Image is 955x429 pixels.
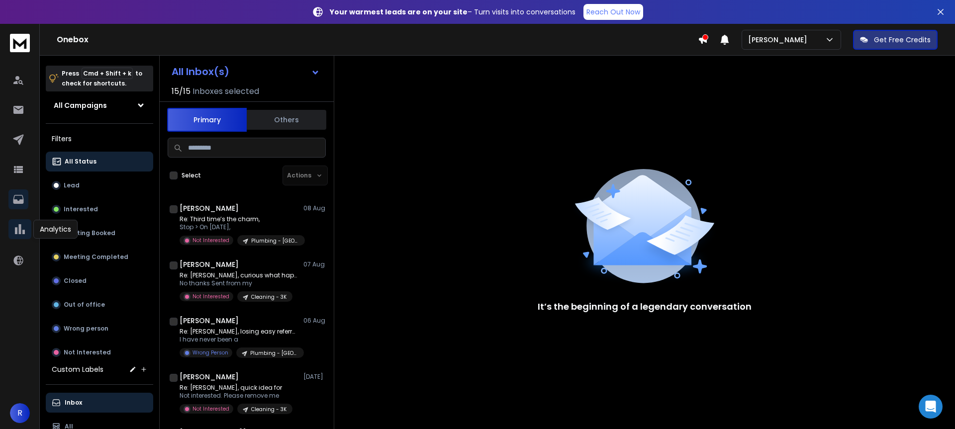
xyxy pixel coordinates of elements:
h3: Filters [46,132,153,146]
span: 15 / 15 [172,86,191,97]
button: Interested [46,199,153,219]
p: Not Interested [64,348,111,356]
p: Cleaning - 3K [251,293,286,301]
button: Lead [46,175,153,195]
strong: Your warmest leads are on your site [330,7,468,17]
button: Primary [167,108,247,132]
h1: [PERSON_NAME] [180,203,239,213]
p: Wrong Person [192,349,228,356]
p: 07 Aug [303,260,326,268]
h1: Onebox [57,34,698,46]
button: Others [247,109,326,131]
button: All Campaigns [46,95,153,115]
p: Inbox [65,399,82,407]
p: Out of office [64,301,105,309]
h3: Custom Labels [52,364,103,374]
div: Open Intercom Messenger [919,395,943,419]
p: No thanks Sent from my [180,279,299,287]
p: Closed [64,277,87,285]
button: Meeting Completed [46,247,153,267]
button: Get Free Credits [853,30,938,50]
button: All Inbox(s) [164,62,328,82]
span: Cmd + Shift + k [82,68,133,79]
p: Re: [PERSON_NAME], losing easy referrals [180,328,299,336]
p: 06 Aug [303,317,326,325]
p: Meeting Booked [64,229,115,237]
p: [DATE] [303,373,326,381]
button: Not Interested [46,343,153,362]
p: It’s the beginning of a legendary conversation [538,300,752,314]
p: Not interested. Please remove me [180,392,292,400]
p: Press to check for shortcuts. [62,69,142,88]
div: Analytics [33,220,78,239]
button: R [10,403,30,423]
p: Reach Out Now [586,7,640,17]
p: I have never been a [180,336,299,343]
button: Meeting Booked [46,223,153,243]
p: Re: [PERSON_NAME], curious what happens [180,271,299,279]
p: Interested [64,205,98,213]
p: Meeting Completed [64,253,128,261]
a: Reach Out Now [583,4,643,20]
p: 08 Aug [303,204,326,212]
p: Not Interested [192,293,229,300]
h1: All Campaigns [54,100,107,110]
p: Not Interested [192,405,229,413]
button: Out of office [46,295,153,315]
p: [PERSON_NAME] [748,35,811,45]
label: Select [182,172,201,179]
h3: Inboxes selected [192,86,259,97]
p: Re: Third time’s the charm, [180,215,299,223]
p: Plumbing - [GEOGRAPHIC_DATA] - 4.5K [251,237,299,245]
p: Get Free Credits [874,35,931,45]
p: All Status [65,158,96,166]
h1: [PERSON_NAME] [180,316,239,326]
h1: [PERSON_NAME] [180,372,239,382]
button: Inbox [46,393,153,413]
h1: All Inbox(s) [172,67,229,77]
p: Plumbing - [GEOGRAPHIC_DATA] - 4.5K [250,349,298,357]
p: Not Interested [192,237,229,244]
p: Stop > On [DATE], [180,223,299,231]
p: Wrong person [64,325,108,333]
p: Cleaning - 3K [251,406,286,413]
p: – Turn visits into conversations [330,7,575,17]
button: Wrong person [46,319,153,339]
p: Lead [64,181,80,189]
button: All Status [46,152,153,172]
img: logo [10,34,30,52]
p: Re: [PERSON_NAME], quick idea for [180,384,292,392]
button: Closed [46,271,153,291]
h1: [PERSON_NAME] [180,259,239,269]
